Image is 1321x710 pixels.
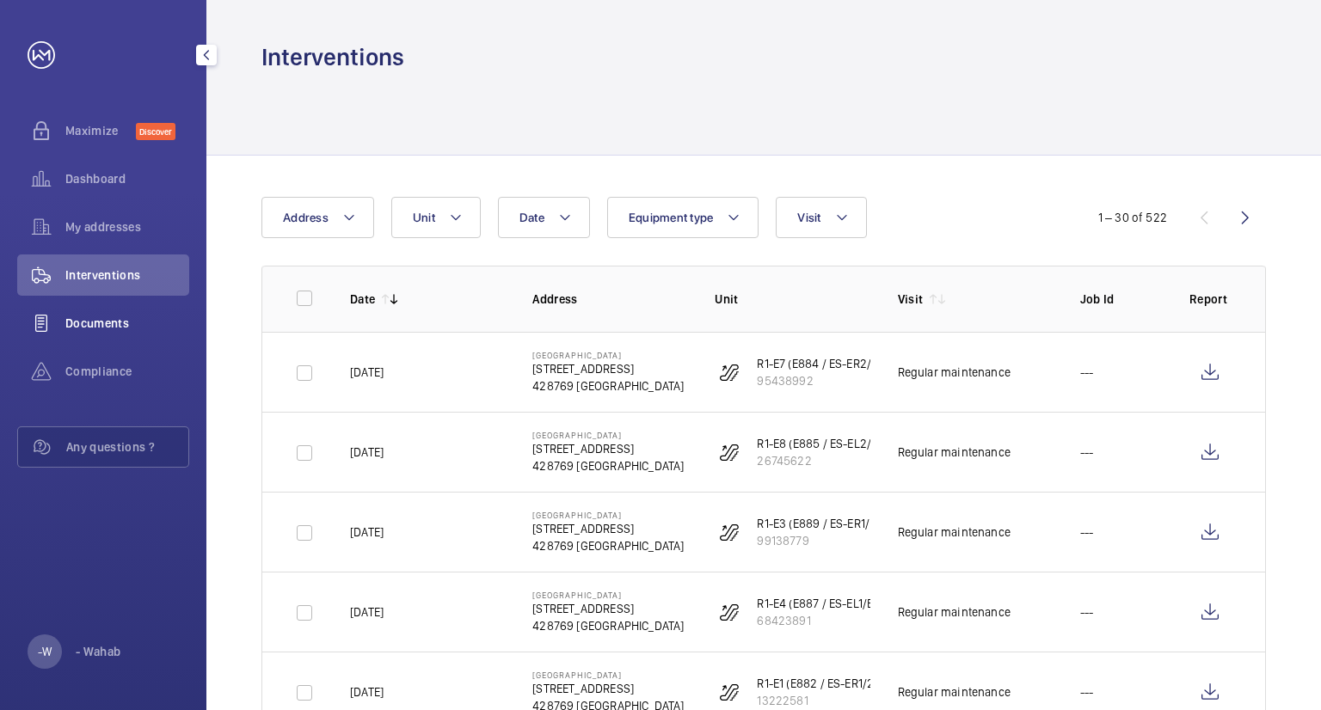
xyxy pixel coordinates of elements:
span: Dashboard [65,170,189,187]
p: [DATE] [350,444,384,461]
div: 1 – 30 of 522 [1098,209,1167,226]
p: --- [1080,523,1094,541]
div: Regular maintenance [898,683,1011,701]
button: Visit [776,197,866,238]
span: Compliance [65,363,189,380]
p: Job Id [1080,291,1162,308]
span: Visit [797,211,820,224]
span: Address [283,211,329,224]
p: R1-E3 (E889 / ES-ER1/B1) [757,515,884,532]
div: Regular maintenance [898,364,1011,381]
p: 95438992 [757,372,879,389]
h1: Interventions [261,41,404,73]
span: Documents [65,315,189,332]
p: [GEOGRAPHIC_DATA] [532,350,684,360]
img: escalator.svg [719,362,740,383]
p: 99138779 [757,532,884,549]
p: [DATE] [350,603,384,621]
p: [GEOGRAPHIC_DATA] [532,670,684,680]
p: 428769 [GEOGRAPHIC_DATA] [532,617,684,634]
p: 13222581 [757,692,877,709]
p: Report [1189,291,1231,308]
p: R1-E8 (E885 / ES-EL2/1) [757,435,879,452]
span: Discover [136,123,175,140]
span: Equipment type [629,211,714,224]
span: Date [519,211,544,224]
p: - Wahab [76,643,120,660]
img: escalator.svg [719,682,740,702]
p: [STREET_ADDRESS] [532,680,684,697]
div: Regular maintenance [898,444,1011,461]
p: 428769 [GEOGRAPHIC_DATA] [532,377,684,395]
p: [GEOGRAPHIC_DATA] [532,590,684,600]
p: [GEOGRAPHIC_DATA] [532,510,684,520]
span: Maximize [65,122,136,139]
p: Date [350,291,375,308]
p: [STREET_ADDRESS] [532,600,684,617]
p: [DATE] [350,364,384,381]
p: [DATE] [350,523,384,541]
p: Address [532,291,687,308]
p: --- [1080,444,1094,461]
span: My addresses [65,218,189,236]
p: R1-E4 (E887 / ES-EL1/B1) [757,595,882,612]
p: 26745622 [757,452,879,469]
p: [DATE] [350,683,384,701]
p: --- [1080,364,1094,381]
p: 68423891 [757,612,882,629]
p: -W [38,643,52,660]
div: Regular maintenance [898,603,1011,621]
p: 428769 [GEOGRAPHIC_DATA] [532,537,684,554]
div: Regular maintenance [898,523,1011,541]
p: 428769 [GEOGRAPHIC_DATA] [532,457,684,474]
p: R1-E7 (E884 / ES-ER2/1) [757,355,879,372]
img: escalator.svg [719,522,740,542]
button: Date [498,197,590,238]
p: Unit [715,291,869,308]
button: Address [261,197,374,238]
p: [GEOGRAPHIC_DATA] [532,430,684,440]
button: Unit [391,197,481,238]
p: [STREET_ADDRESS] [532,440,684,457]
span: Unit [413,211,435,224]
img: escalator.svg [719,442,740,462]
button: Equipment type [607,197,759,238]
span: Interventions [65,266,189,284]
img: escalator.svg [719,602,740,622]
p: [STREET_ADDRESS] [532,360,684,377]
p: R1-E1 (E882 / ES-ER1/2) [757,675,877,692]
p: Visit [898,291,924,308]
p: [STREET_ADDRESS] [532,520,684,537]
span: Any questions ? [66,438,188,456]
p: --- [1080,683,1094,701]
p: --- [1080,603,1094,621]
